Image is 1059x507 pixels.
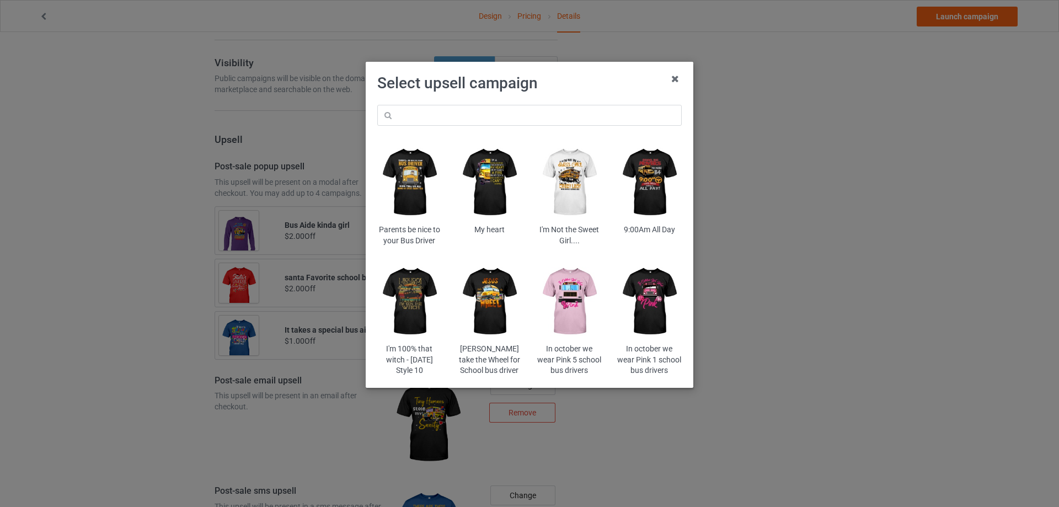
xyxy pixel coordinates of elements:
div: [PERSON_NAME] take the Wheel for School bus driver [457,344,522,376]
div: In october we wear Pink 1 school bus drivers [617,344,682,376]
div: 9:00Am All Day [617,225,682,236]
div: Parents be nice to your Bus Driver [377,225,442,246]
h1: Select upsell campaign [377,73,682,93]
div: I'm 100% that witch - [DATE] Style 10 [377,344,442,376]
div: My heart [457,225,522,236]
div: I'm Not the Sweet Girl.... [537,225,602,246]
div: In october we wear Pink 5 school bus drivers [537,344,602,376]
